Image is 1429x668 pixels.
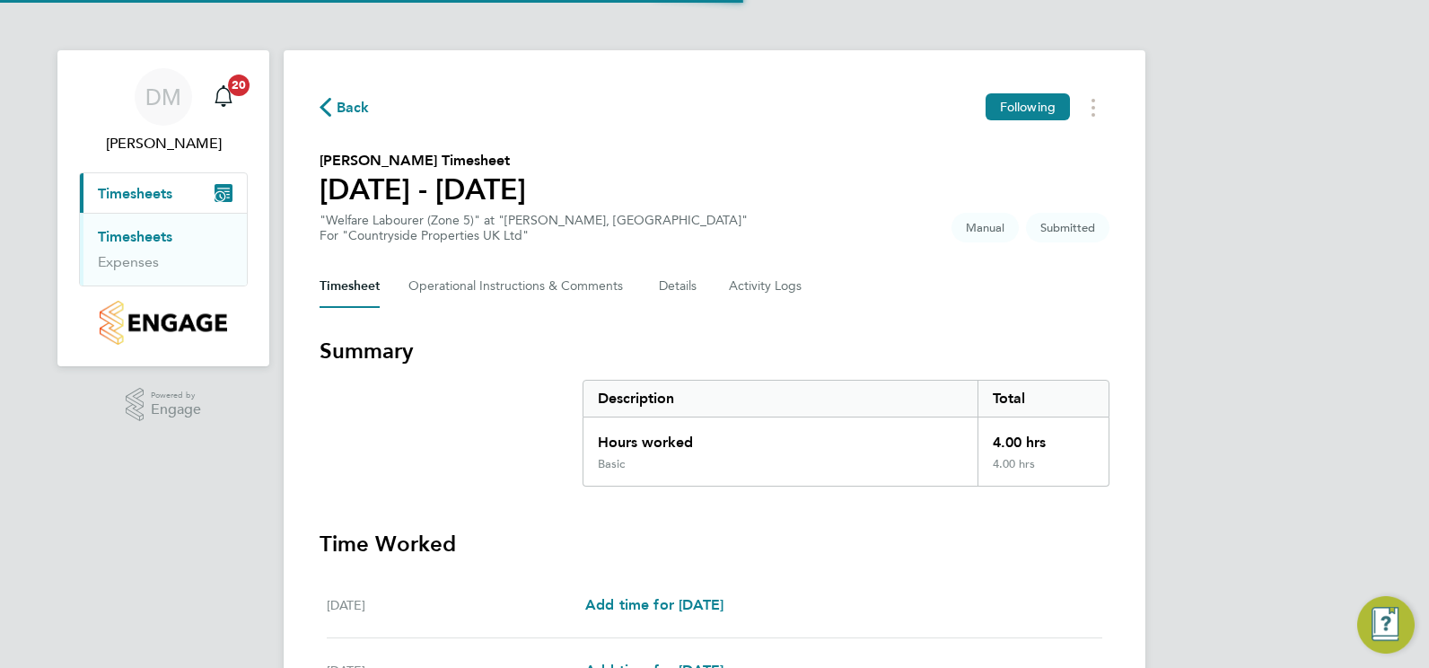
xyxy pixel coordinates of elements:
button: Engage Resource Center [1357,596,1415,654]
span: Engage [151,402,201,417]
button: Timesheets [80,173,247,213]
button: Back [320,96,370,119]
span: Timesheets [98,185,172,202]
a: Add time for [DATE] [585,594,723,616]
span: DM [145,85,181,109]
button: Following [986,93,1070,120]
button: Activity Logs [729,265,804,308]
h2: [PERSON_NAME] Timesheet [320,150,526,171]
span: This timesheet is Submitted. [1026,213,1109,242]
a: Powered byEngage [126,388,202,422]
span: Add time for [DATE] [585,596,723,613]
button: Timesheet [320,265,380,308]
div: For "Countryside Properties UK Ltd" [320,228,748,243]
span: 20 [228,75,250,96]
div: [DATE] [327,594,585,616]
a: Expenses [98,253,159,270]
a: Go to home page [79,301,248,345]
a: Timesheets [98,228,172,245]
span: Back [337,97,370,119]
h3: Time Worked [320,530,1109,558]
div: Description [583,381,978,417]
a: DM[PERSON_NAME] [79,68,248,154]
div: 4.00 hrs [978,457,1109,486]
div: "Welfare Labourer (Zone 5)" at "[PERSON_NAME], [GEOGRAPHIC_DATA]" [320,213,748,243]
div: Hours worked [583,417,978,457]
span: Powered by [151,388,201,403]
div: Total [978,381,1109,417]
a: 20 [206,68,241,126]
div: Summary [583,380,1109,487]
nav: Main navigation [57,50,269,366]
button: Timesheets Menu [1077,93,1109,121]
div: Timesheets [80,213,247,286]
img: countryside-properties-logo-retina.png [100,301,226,345]
button: Operational Instructions & Comments [408,265,630,308]
h3: Summary [320,337,1109,365]
span: This timesheet was manually created. [951,213,1019,242]
div: Basic [598,457,625,471]
div: 4.00 hrs [978,417,1109,457]
h1: [DATE] - [DATE] [320,171,526,207]
span: Diane McCaffrey [79,133,248,154]
span: Following [1000,99,1056,115]
button: Details [659,265,700,308]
